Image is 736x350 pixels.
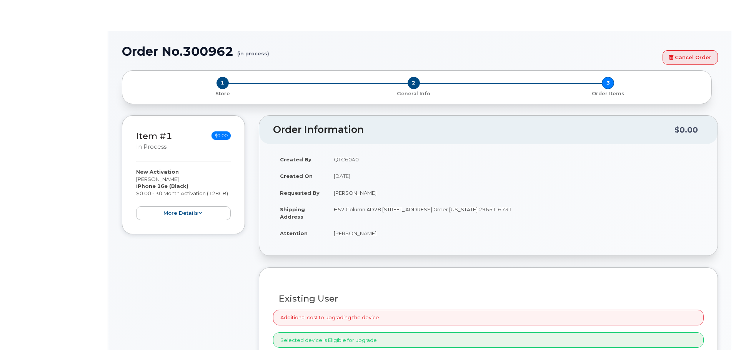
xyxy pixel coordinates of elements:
[663,50,718,65] a: Cancel Order
[132,90,313,97] p: Store
[280,190,320,196] strong: Requested By
[327,151,704,168] td: QTC6040
[280,156,311,163] strong: Created By
[128,89,316,97] a: 1 Store
[320,90,508,97] p: General Info
[280,206,305,220] strong: Shipping Address
[327,225,704,242] td: [PERSON_NAME]
[674,123,698,137] div: $0.00
[327,184,704,201] td: [PERSON_NAME]
[136,131,172,141] a: Item #1
[136,168,231,220] div: [PERSON_NAME] $0.00 - 30 Month Activation (128GB)
[316,89,511,97] a: 2 General Info
[136,206,231,221] button: more details
[122,45,659,58] h1: Order No.300962
[273,332,704,348] div: Selected device is Eligible for upgrade
[279,294,698,304] h3: Existing User
[237,45,269,56] small: (in process)
[280,230,308,236] strong: Attention
[216,77,229,89] span: 1
[280,173,313,179] strong: Created On
[136,143,167,150] small: in process
[408,77,420,89] span: 2
[136,183,188,189] strong: iPhone 16e (Black)
[273,124,674,135] h2: Order Information
[136,169,179,175] strong: New Activation
[211,131,231,140] span: $0.00
[273,310,704,325] div: Additional cost to upgrading the device
[327,168,704,184] td: [DATE]
[327,201,704,225] td: H52 Column AD28 [STREET_ADDRESS] Greer [US_STATE] 29651-6731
